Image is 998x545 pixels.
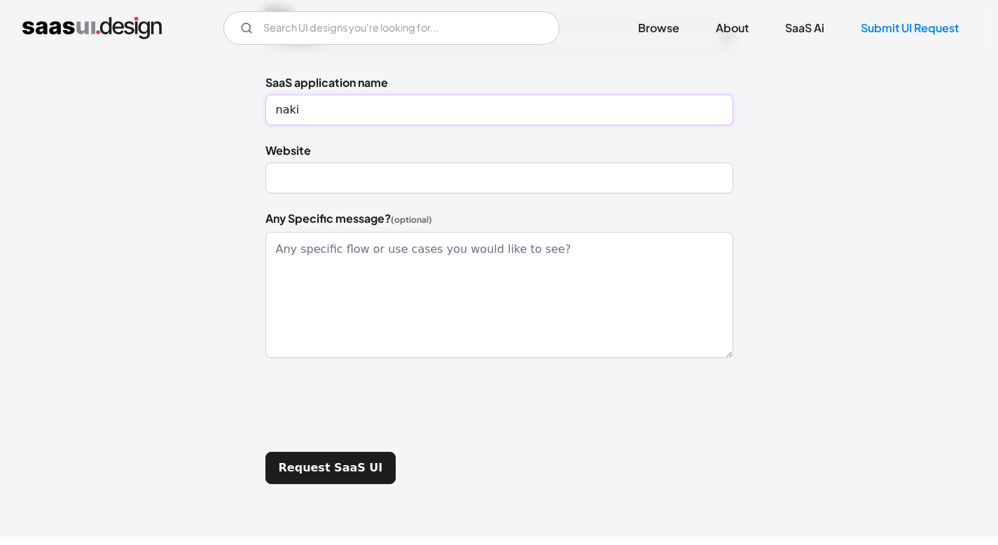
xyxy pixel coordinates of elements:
[223,11,560,45] form: Email Form
[22,17,162,39] a: home
[391,214,432,225] strong: (optional)
[844,13,976,43] a: Submit UI Request
[223,11,560,45] input: Search UI designs you're looking for...
[699,13,765,43] a: About
[621,13,696,43] a: Browse
[265,143,311,158] strong: Website
[265,452,396,484] input: Request SaaS UI
[265,375,478,429] iframe: reCAPTCHA
[265,211,391,226] strong: Any Specific message?
[768,13,841,43] a: SaaS Ai
[265,75,388,90] strong: SaaS application name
